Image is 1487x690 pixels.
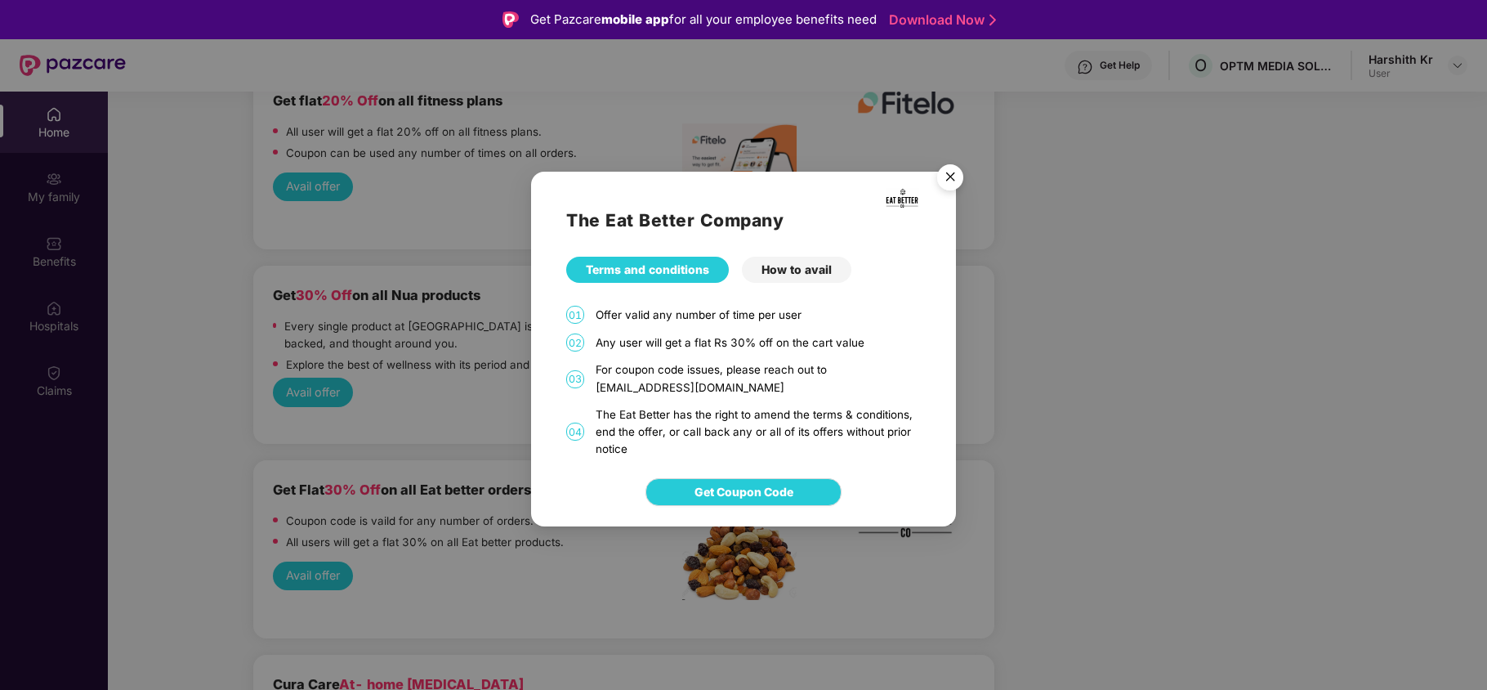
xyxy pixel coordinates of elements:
div: Get Pazcare for all your employee benefits need [530,10,877,29]
button: Get Coupon Code [645,478,842,506]
span: 01 [566,306,584,324]
strong: mobile app [601,11,669,27]
div: The Eat Better has the right to amend the terms & conditions, end the offer, or call back any or ... [596,406,920,458]
div: Offer valid any number of time per user [596,307,920,324]
span: Get Coupon Code [694,483,793,501]
img: Screenshot%202022-11-17%20at%202.10.19%20PM.png [886,188,919,208]
div: For coupon code issues, please reach out to [EMAIL_ADDRESS][DOMAIN_NAME] [596,361,920,396]
span: 03 [566,370,584,388]
img: Stroke [989,11,996,29]
img: Logo [502,11,519,28]
div: Terms and conditions [566,257,729,283]
h2: The Eat Better Company [566,207,920,234]
span: 04 [566,423,584,441]
div: How to avail [742,257,851,283]
span: 02 [566,334,584,352]
a: Download Now [889,11,991,29]
div: Any user will get a flat Rs 30% off on the cart value [596,334,920,352]
img: svg+xml;base64,PHN2ZyB4bWxucz0iaHR0cDovL3d3dy53My5vcmcvMjAwMC9zdmciIHdpZHRoPSI1NiIgaGVpZ2h0PSI1Ni... [927,157,973,203]
button: Close [927,156,971,200]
